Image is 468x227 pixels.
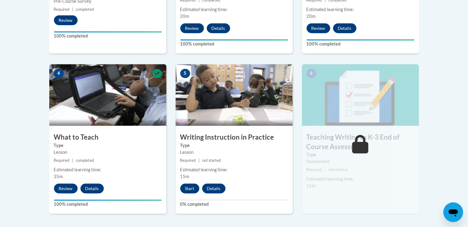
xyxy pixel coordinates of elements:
[333,23,356,33] button: Details
[307,167,322,172] span: Required
[207,23,230,33] button: Details
[54,158,70,163] span: Required
[54,33,162,39] label: 100% completed
[180,6,288,13] div: Estimated learning time:
[54,184,78,193] button: Review
[180,41,288,47] label: 100% completed
[302,133,419,152] h3: Teaching Writing to K-3 End of Course Assessment
[202,184,226,193] button: Details
[180,166,288,173] div: Estimated learning time:
[54,142,162,149] label: Type
[72,7,73,12] span: |
[307,69,316,78] span: 6
[180,184,199,193] button: Start
[180,149,288,156] div: Lesson
[307,158,414,165] div: Assessment
[54,200,162,201] div: Your progress
[54,174,63,179] span: 35m
[307,151,414,158] label: Type
[180,158,196,163] span: Required
[180,23,204,33] button: Review
[307,14,316,19] span: 20m
[54,166,162,173] div: Estimated learning time:
[180,69,190,78] span: 5
[49,64,166,126] img: Course Image
[76,7,94,12] span: completed
[76,158,94,163] span: completed
[202,158,221,163] span: not started
[176,133,293,142] h3: Writing Instruction in Practice
[180,201,288,208] label: 0% completed
[54,201,162,208] label: 100% completed
[180,142,288,149] label: Type
[307,183,316,188] span: 15m
[325,167,326,172] span: |
[198,158,200,163] span: |
[54,31,162,33] div: Your progress
[307,6,414,13] div: Estimated learning time:
[54,69,64,78] span: 4
[180,14,189,19] span: 20m
[180,174,189,179] span: 15m
[72,158,73,163] span: |
[54,7,70,12] span: Required
[443,202,463,222] iframe: Button to launch messaging window
[49,133,166,142] h3: What to Teach
[80,184,104,193] button: Details
[307,176,414,182] div: Estimated learning time:
[307,23,330,33] button: Review
[176,64,293,126] img: Course Image
[54,149,162,156] div: Lesson
[54,15,78,25] button: Review
[180,39,288,41] div: Your progress
[307,39,414,41] div: Your progress
[302,64,419,126] img: Course Image
[328,167,347,172] span: not started
[307,41,414,47] label: 100% completed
